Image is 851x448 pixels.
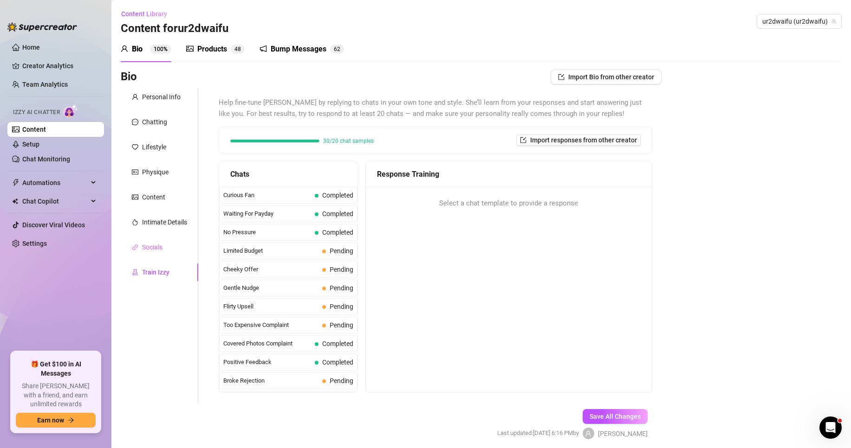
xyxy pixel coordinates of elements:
span: Flirty Upsell [223,302,318,311]
div: Personal Info [142,92,181,102]
div: Socials [142,242,162,252]
span: import [520,137,526,143]
span: Completed [322,340,353,347]
div: Bump Messages [271,44,326,55]
span: Curious Fan [223,191,311,200]
span: 30/20 chat samples [323,138,374,144]
button: Content Library [121,6,175,21]
div: Physique [142,167,169,177]
div: Bio [132,44,143,55]
span: Pending [330,284,353,292]
span: Covered Photos Complaint [223,339,311,348]
span: Chat Copilot [22,194,88,209]
span: import [558,74,565,80]
span: Limited Budget [223,246,318,256]
span: message [132,119,138,125]
span: Broke Rejection [223,376,318,385]
button: Import responses from other creator [516,134,641,146]
span: Import responses from other creator [530,136,637,144]
span: team [831,19,837,24]
div: Content [142,192,165,202]
span: Share [PERSON_NAME] with a friend, and earn unlimited rewards [16,382,96,409]
span: thunderbolt [12,179,19,186]
div: Products [197,44,227,55]
img: AI Chatter [64,104,78,118]
span: Earn now [37,416,64,424]
span: Pending [330,377,353,384]
span: Last updated: [DATE] 6:16 PM by [497,429,579,438]
button: Earn nowarrow-right [16,413,96,428]
span: Waiting For Payday [223,209,311,218]
a: Content [22,126,46,133]
span: picture [186,45,194,52]
div: Response Training [377,168,641,180]
span: 6 [334,46,337,52]
h3: Bio [121,70,137,84]
a: Team Analytics [22,81,68,88]
span: ur2dwaifu (ur2dwaifu) [762,14,836,28]
span: Izzy AI Chatter [13,108,60,117]
span: [PERSON_NAME] [598,429,648,439]
span: Pending [330,247,353,255]
span: Pending [330,321,353,329]
span: Completed [322,229,353,236]
span: Help fine-tune [PERSON_NAME] by replying to chats in your own tone and style. She’ll learn from y... [219,97,652,119]
span: 🎁 Get $100 in AI Messages [16,360,96,378]
button: Save All Changes [583,409,648,424]
span: Completed [322,192,353,199]
span: 8 [238,46,241,52]
span: Too Expensive Complaint [223,320,318,330]
span: 2 [337,46,340,52]
span: notification [260,45,267,52]
span: idcard [132,169,138,175]
img: logo-BBDzfeDw.svg [7,22,77,32]
span: Import Bio from other creator [568,73,654,81]
div: Train Izzy [142,267,169,277]
span: experiment [132,269,138,275]
span: Pending [330,303,353,310]
img: Chat Copilot [12,198,18,205]
a: Chat Monitoring [22,155,70,163]
span: Pending [330,266,353,273]
span: No Pressure [223,228,311,237]
div: Chatting [142,117,167,127]
span: Select a chat template to provide a response [439,198,578,209]
sup: 100% [150,45,171,54]
a: Discover Viral Videos [22,221,85,229]
span: picture [132,194,138,200]
span: Positive Feedback [223,358,311,367]
span: Chats [230,168,249,180]
span: arrow-right [68,417,74,423]
a: Home [22,44,40,51]
div: Intimate Details [142,217,187,227]
span: heart [132,144,138,150]
span: Completed [322,358,353,366]
span: Cheeky Offer [223,265,318,274]
sup: 62 [330,45,344,54]
a: Settings [22,240,47,247]
span: user [585,430,591,437]
button: Import Bio from other creator [551,70,662,84]
a: Setup [22,141,39,148]
span: Gentle Nudge [223,283,318,293]
sup: 48 [231,45,245,54]
iframe: Intercom live chat [819,416,842,439]
a: Creator Analytics [22,58,97,73]
span: fire [132,219,138,225]
span: user [132,94,138,100]
span: 4 [234,46,238,52]
span: Content Library [121,10,167,18]
span: user [121,45,128,52]
div: Lifestyle [142,142,166,152]
span: link [132,244,138,250]
span: Automations [22,175,88,190]
span: Save All Changes [590,413,641,420]
span: Completed [322,210,353,218]
h3: Content for ur2dwaifu [121,21,228,36]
